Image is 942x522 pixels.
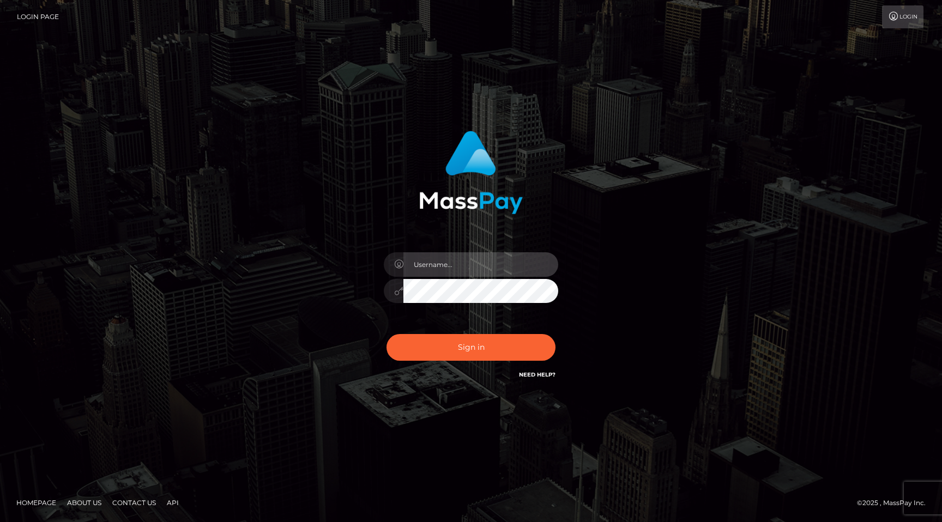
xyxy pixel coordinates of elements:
[12,494,61,511] a: Homepage
[519,371,555,378] a: Need Help?
[403,252,558,277] input: Username...
[387,334,555,361] button: Sign in
[419,131,523,214] img: MassPay Login
[63,494,106,511] a: About Us
[108,494,160,511] a: Contact Us
[882,5,923,28] a: Login
[857,497,934,509] div: © 2025 , MassPay Inc.
[162,494,183,511] a: API
[17,5,59,28] a: Login Page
